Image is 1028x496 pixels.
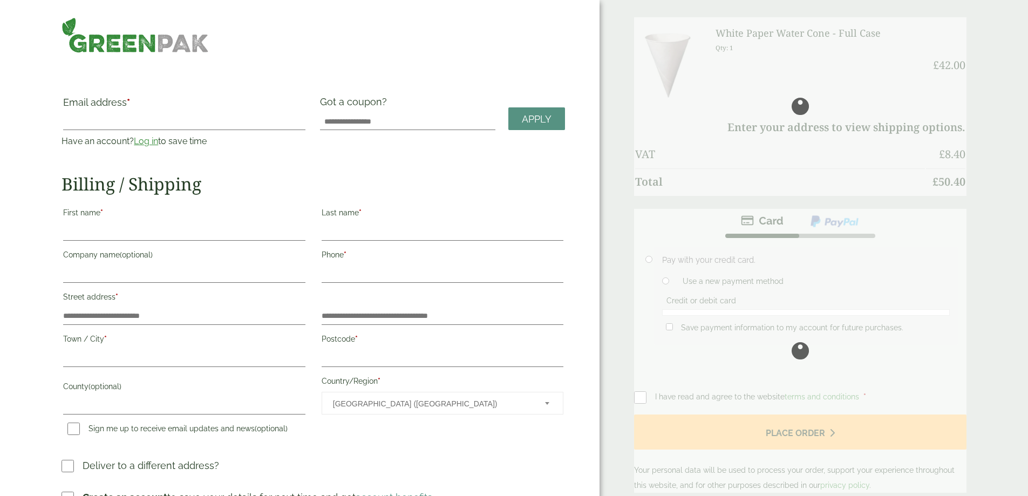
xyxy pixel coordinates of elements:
label: Town / City [63,331,305,350]
label: Sign me up to receive email updates and news [63,424,292,436]
span: (optional) [120,250,153,259]
label: Phone [322,247,563,266]
input: Sign me up to receive email updates and news(optional) [67,423,80,435]
h2: Billing / Shipping [62,174,565,194]
span: United Kingdom (UK) [333,392,530,415]
span: Country/Region [322,392,563,415]
abbr: required [104,335,107,343]
p: Deliver to a different address? [83,458,219,473]
abbr: required [115,293,118,301]
label: Email address [63,98,305,113]
abbr: required [344,250,346,259]
span: (optional) [88,382,121,391]
span: (optional) [255,424,288,433]
abbr: required [100,208,103,217]
span: Apply [522,113,552,125]
label: Postcode [322,331,563,350]
a: Apply [508,107,565,131]
label: County [63,379,305,397]
a: Log in [134,136,158,146]
label: Got a coupon? [320,96,391,113]
abbr: required [378,377,380,385]
label: Last name [322,205,563,223]
p: Have an account? to save time [62,135,307,148]
label: Country/Region [322,373,563,392]
label: Company name [63,247,305,266]
abbr: required [359,208,362,217]
label: Street address [63,289,305,308]
img: GreenPak Supplies [62,17,209,53]
abbr: required [127,97,130,108]
label: First name [63,205,305,223]
abbr: required [355,335,358,343]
